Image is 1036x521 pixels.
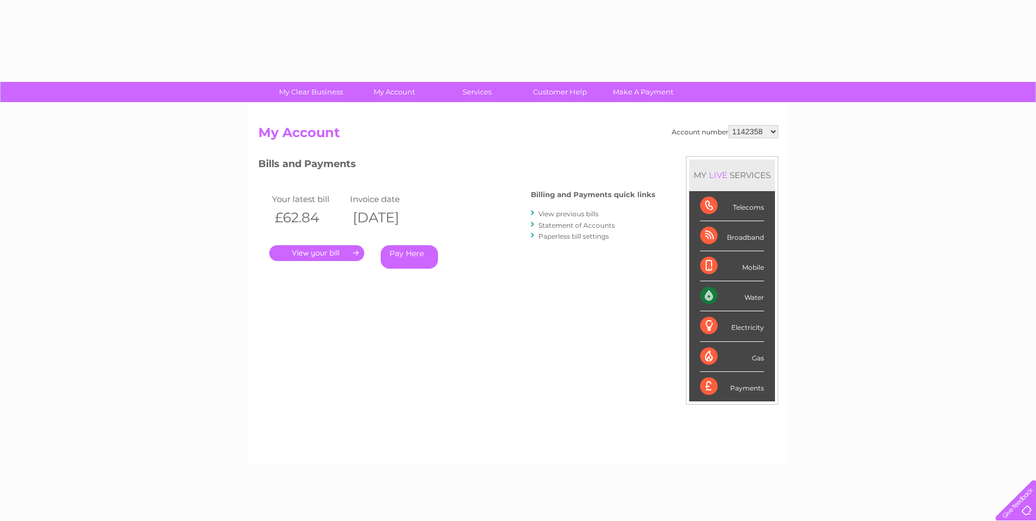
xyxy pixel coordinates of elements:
[538,221,615,229] a: Statement of Accounts
[432,82,522,102] a: Services
[266,82,356,102] a: My Clear Business
[538,210,599,218] a: View previous bills
[258,156,655,175] h3: Bills and Payments
[700,281,764,311] div: Water
[349,82,439,102] a: My Account
[269,245,364,261] a: .
[700,372,764,401] div: Payments
[672,125,778,138] div: Account number
[269,192,348,206] td: Your latest bill
[515,82,605,102] a: Customer Help
[381,245,438,269] a: Pay Here
[598,82,688,102] a: Make A Payment
[531,191,655,199] h4: Billing and Payments quick links
[700,342,764,372] div: Gas
[258,125,778,146] h2: My Account
[347,192,426,206] td: Invoice date
[347,206,426,229] th: [DATE]
[689,159,775,191] div: MY SERVICES
[700,221,764,251] div: Broadband
[707,170,730,180] div: LIVE
[538,232,609,240] a: Paperless bill settings
[700,251,764,281] div: Mobile
[700,311,764,341] div: Electricity
[700,191,764,221] div: Telecoms
[269,206,348,229] th: £62.84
